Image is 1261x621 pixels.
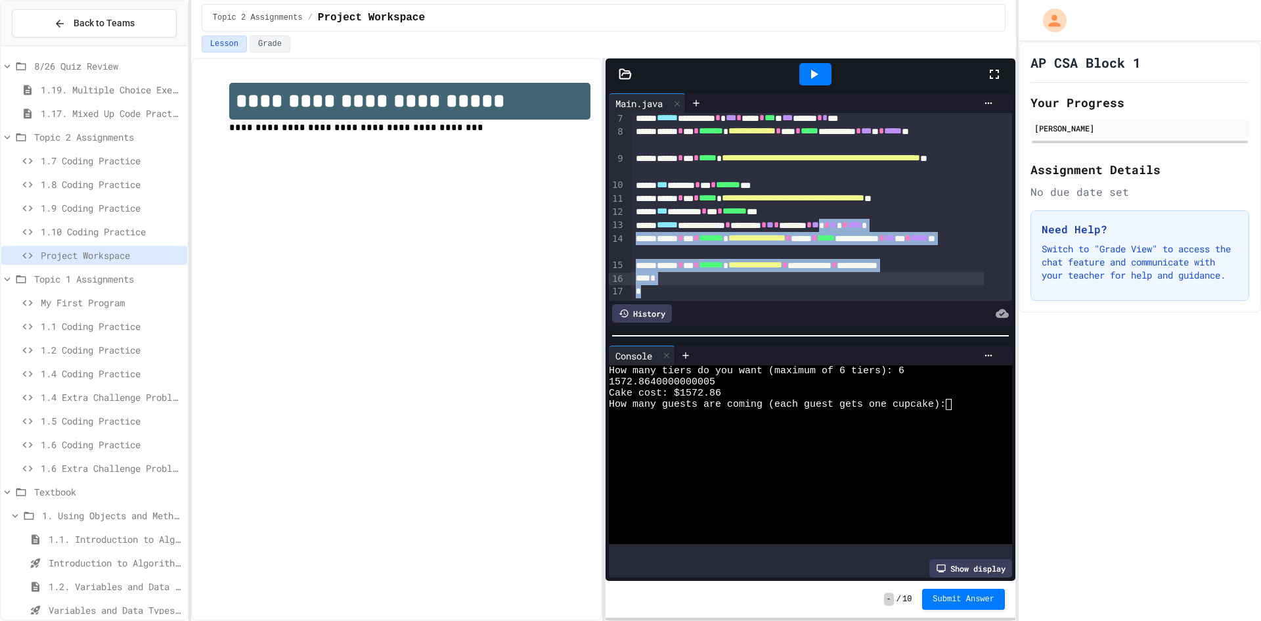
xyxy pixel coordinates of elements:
span: 1.6 Coding Practice [41,438,182,451]
div: Main.java [609,97,669,110]
span: 1.7 Coding Practice [41,154,182,168]
span: Project Workspace [41,248,182,262]
span: 10 [902,594,912,605]
span: How many guests are coming (each guest gets one cupcake): [609,399,946,410]
div: 16 [609,273,625,286]
span: 1.17. Mixed Up Code Practice 1.1-1.6 [41,106,182,120]
div: 8 [609,126,625,152]
h1: AP CSA Block 1 [1030,53,1141,72]
div: Show display [929,559,1012,578]
span: 1572.8640000000005 [609,377,715,388]
span: 1.2 Coding Practice [41,343,182,357]
div: [PERSON_NAME] [1034,122,1245,134]
div: 14 [609,233,625,260]
h2: Assignment Details [1030,160,1249,179]
span: / [896,594,901,605]
span: How many tiers do you want (maximum of 6 tiers): 6 [609,365,904,377]
span: / [308,12,313,23]
button: Back to Teams [12,9,177,37]
span: 1.1 Coding Practice [41,319,182,333]
button: Submit Answer [922,589,1005,610]
span: 8/26 Quiz Review [34,59,182,73]
div: Console [609,349,659,363]
span: Topic 1 Assignments [34,272,182,286]
span: Textbook [34,485,182,499]
span: Project Workspace [318,10,425,26]
span: - [884,593,894,606]
span: Submit Answer [933,594,994,605]
button: Grade [250,35,290,53]
span: Back to Teams [74,16,135,30]
div: 9 [609,152,625,179]
div: 12 [609,206,625,219]
div: 17 [609,285,625,298]
span: 1.4 Extra Challenge Problem [41,390,182,404]
div: 11 [609,193,625,206]
h3: Need Help? [1042,221,1238,237]
span: My First Program [41,296,182,310]
span: 1.5 Coding Practice [41,414,182,428]
span: Introduction to Algorithms, Programming, and Compilers [49,556,182,570]
div: 15 [609,259,625,272]
div: 10 [609,179,625,192]
p: Switch to "Grade View" to access the chat feature and communicate with your teacher for help and ... [1042,242,1238,282]
span: 1.6 Extra Challenge Problem [41,461,182,475]
span: Cake cost: $1572.86 [609,388,721,399]
span: Topic 2 Assignments [34,130,182,144]
span: 1.4 Coding Practice [41,367,182,380]
span: 1.9 Coding Practice [41,201,182,215]
span: Topic 2 Assignments [213,12,303,23]
div: Main.java [609,93,686,113]
span: 1.2. Variables and Data Types [49,580,182,593]
div: No due date set [1030,184,1249,200]
span: 1.19. Multiple Choice Exercises for Unit 1a (1.1-1.6) [41,83,182,97]
span: 1.8 Coding Practice [41,177,182,191]
span: 1.10 Coding Practice [41,225,182,239]
div: 13 [609,219,625,232]
div: My Account [1029,5,1070,35]
button: Lesson [202,35,247,53]
span: 1.1. Introduction to Algorithms, Programming, and Compilers [49,532,182,546]
span: 1. Using Objects and Methods [42,509,182,522]
div: History [612,304,672,323]
div: Console [609,346,675,365]
h2: Your Progress [1030,93,1249,112]
span: Variables and Data Types - Quiz [49,603,182,617]
div: 7 [609,112,625,126]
